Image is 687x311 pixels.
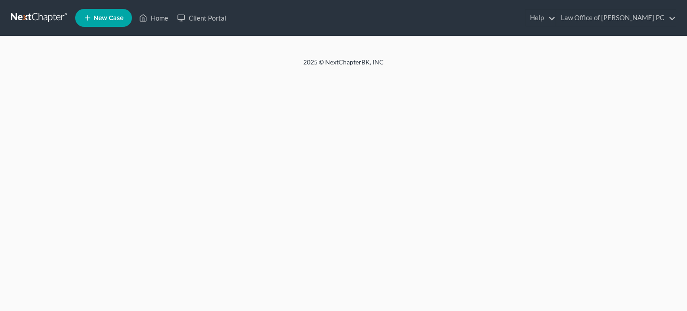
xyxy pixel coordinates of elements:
a: Client Portal [173,10,231,26]
a: Help [526,10,556,26]
new-legal-case-button: New Case [75,9,132,27]
a: Home [135,10,173,26]
div: 2025 © NextChapterBK, INC [89,58,598,74]
a: Law Office of [PERSON_NAME] PC [556,10,676,26]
